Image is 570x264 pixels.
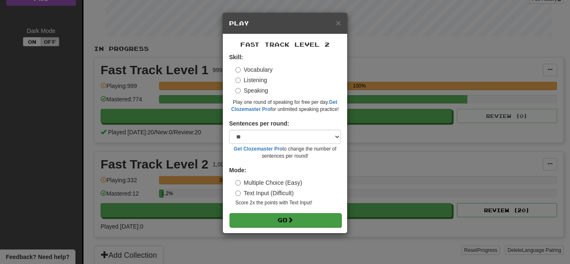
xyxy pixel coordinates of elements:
label: Listening [235,76,267,84]
label: Speaking [235,86,268,95]
small: Play one round of speaking for free per day. for unlimited speaking practice! [229,99,341,113]
h5: Play [229,19,341,28]
strong: Mode: [229,167,246,173]
small: to change the number of sentences per round! [229,146,341,160]
label: Multiple Choice (Easy) [235,179,302,187]
button: Close [336,18,341,27]
span: Fast Track Level 2 [240,41,330,48]
button: Go [230,213,341,227]
strong: Skill: [229,54,243,60]
input: Listening [235,78,241,83]
input: Vocabulary [235,67,241,73]
small: Score 2x the points with Text Input ! [235,199,341,206]
a: Get Clozemaster Pro [234,146,282,152]
input: Text Input (Difficult) [235,191,241,196]
input: Multiple Choice (Easy) [235,180,241,186]
label: Text Input (Difficult) [235,189,294,197]
label: Vocabulary [235,65,272,74]
input: Speaking [235,88,241,93]
span: × [336,18,341,28]
label: Sentences per round: [229,119,289,128]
